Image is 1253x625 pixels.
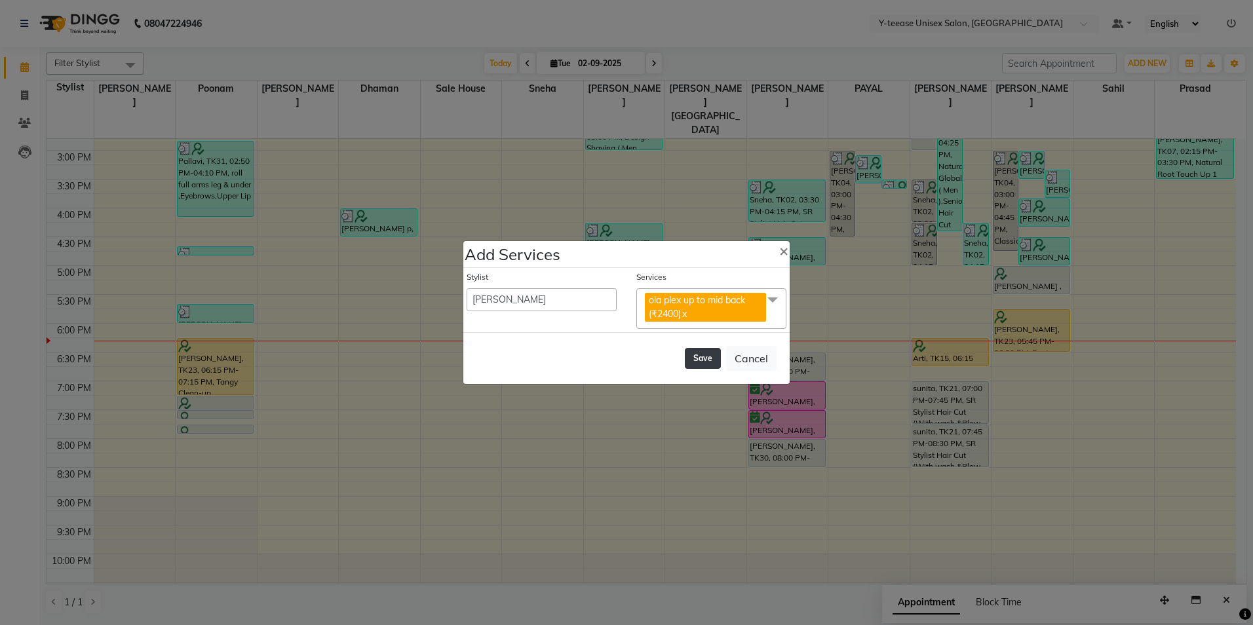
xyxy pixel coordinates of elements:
[769,232,799,269] button: Close
[467,271,488,283] label: Stylist
[685,348,721,369] button: Save
[649,294,745,320] span: ola plex up to mid back (₹2400)
[465,242,560,266] h4: Add Services
[636,271,666,283] label: Services
[726,346,777,371] button: Cancel
[681,308,687,320] a: x
[779,240,788,260] span: ×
